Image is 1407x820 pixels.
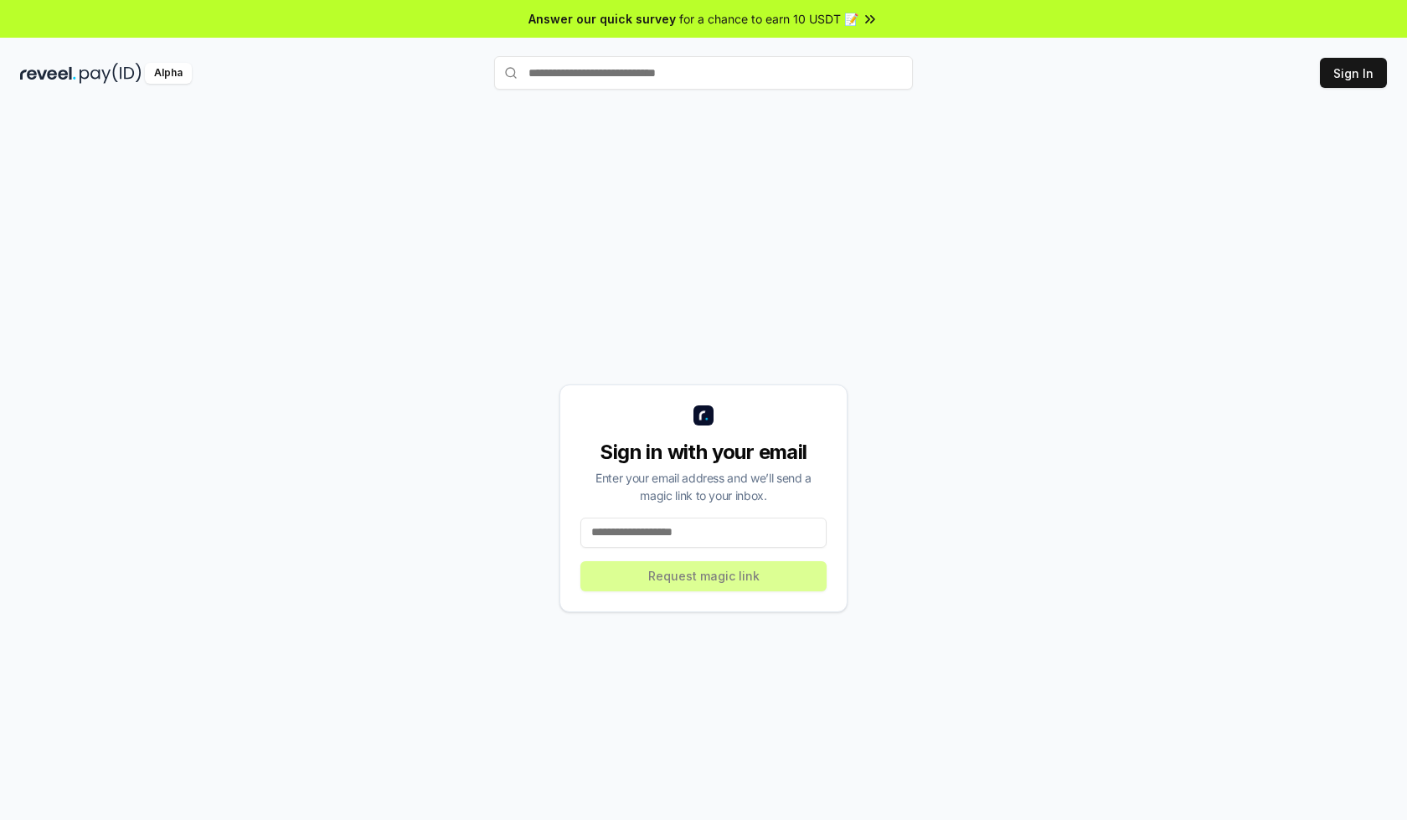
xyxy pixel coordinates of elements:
[145,63,192,84] div: Alpha
[80,63,142,84] img: pay_id
[528,10,676,28] span: Answer our quick survey
[20,63,76,84] img: reveel_dark
[693,405,714,425] img: logo_small
[679,10,858,28] span: for a chance to earn 10 USDT 📝
[580,439,827,466] div: Sign in with your email
[1320,58,1387,88] button: Sign In
[580,469,827,504] div: Enter your email address and we’ll send a magic link to your inbox.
